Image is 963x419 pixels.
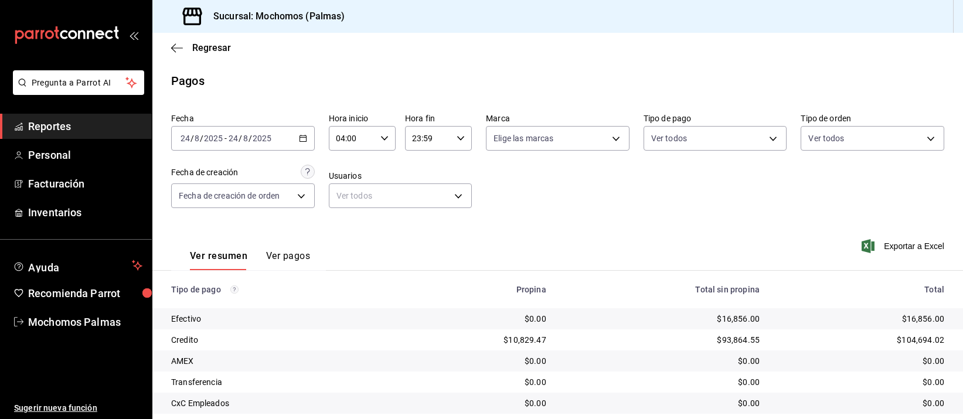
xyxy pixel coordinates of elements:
[565,397,760,409] div: $0.00
[808,132,844,144] span: Ver todos
[407,313,546,325] div: $0.00
[405,114,472,122] label: Hora fin
[239,134,242,143] span: /
[778,376,944,388] div: $0.00
[864,239,944,253] button: Exportar a Excel
[28,205,142,220] span: Inventarios
[190,250,247,270] button: Ver resumen
[28,314,142,330] span: Mochomos Palmas
[28,147,142,163] span: Personal
[565,313,760,325] div: $16,856.00
[565,285,760,294] div: Total sin propina
[651,132,687,144] span: Ver todos
[486,114,629,122] label: Marca
[778,285,944,294] div: Total
[190,134,194,143] span: /
[179,190,280,202] span: Fecha de creación de orden
[171,313,389,325] div: Efectivo
[171,114,315,122] label: Fecha
[192,42,231,53] span: Regresar
[407,397,546,409] div: $0.00
[171,397,389,409] div: CxC Empleados
[249,134,252,143] span: /
[778,313,944,325] div: $16,856.00
[13,70,144,95] button: Pregunta a Parrot AI
[266,250,310,270] button: Ver pagos
[171,166,238,179] div: Fecha de creación
[329,172,472,180] label: Usuarios
[203,134,223,143] input: ----
[252,134,272,143] input: ----
[171,334,389,346] div: Credito
[778,334,944,346] div: $104,694.02
[171,355,389,367] div: AMEX
[8,85,144,97] a: Pregunta a Parrot AI
[171,42,231,53] button: Regresar
[129,30,138,40] button: open_drawer_menu
[565,355,760,367] div: $0.00
[204,9,345,23] h3: Sucursal: Mochomos (Palmas)
[329,114,396,122] label: Hora inicio
[14,402,142,414] span: Sugerir nueva función
[230,285,239,294] svg: Los pagos realizados con Pay y otras terminales son montos brutos.
[644,114,787,122] label: Tipo de pago
[200,134,203,143] span: /
[565,334,760,346] div: $93,864.55
[407,285,546,294] div: Propina
[171,376,389,388] div: Transferencia
[407,376,546,388] div: $0.00
[494,132,553,144] span: Elige las marcas
[565,376,760,388] div: $0.00
[243,134,249,143] input: --
[190,250,310,270] div: navigation tabs
[778,355,944,367] div: $0.00
[224,134,227,143] span: -
[407,334,546,346] div: $10,829.47
[778,397,944,409] div: $0.00
[28,176,142,192] span: Facturación
[194,134,200,143] input: --
[32,77,126,89] span: Pregunta a Parrot AI
[228,134,239,143] input: --
[180,134,190,143] input: --
[171,72,205,90] div: Pagos
[171,285,389,294] div: Tipo de pago
[28,258,127,272] span: Ayuda
[407,355,546,367] div: $0.00
[28,118,142,134] span: Reportes
[801,114,944,122] label: Tipo de orden
[28,285,142,301] span: Recomienda Parrot
[329,183,472,208] div: Ver todos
